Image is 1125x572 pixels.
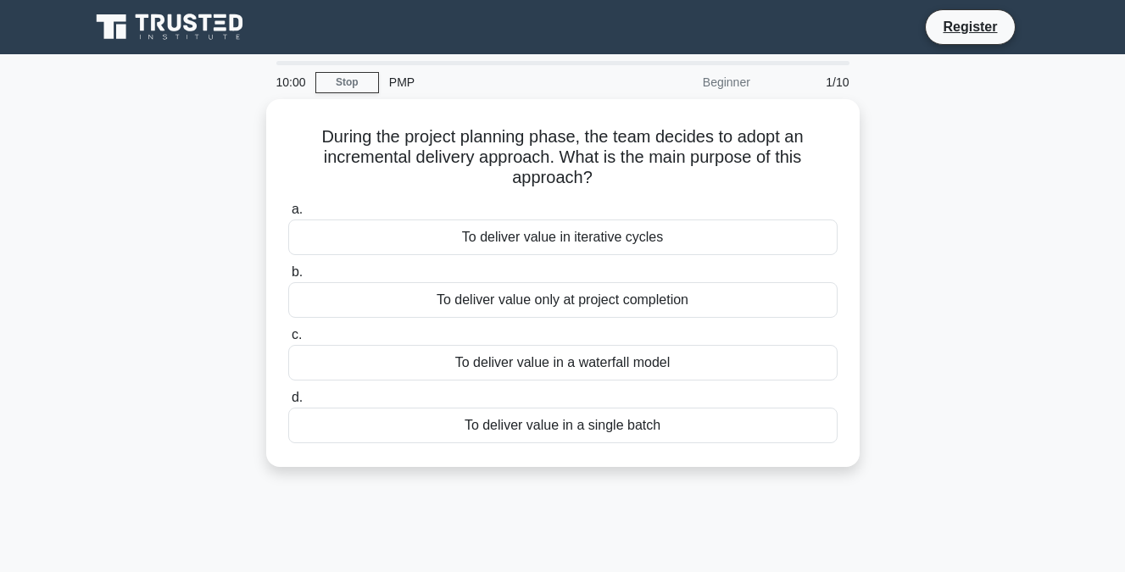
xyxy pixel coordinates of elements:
[292,202,303,216] span: a.
[266,65,315,99] div: 10:00
[292,390,303,404] span: d.
[287,126,839,189] h5: During the project planning phase, the team decides to adopt an incremental delivery approach. Wh...
[288,219,838,255] div: To deliver value in iterative cycles
[288,282,838,318] div: To deliver value only at project completion
[315,72,379,93] a: Stop
[288,345,838,380] div: To deliver value in a waterfall model
[292,264,303,279] span: b.
[288,408,838,443] div: To deliver value in a single batch
[379,65,612,99] div: PMP
[933,16,1007,37] a: Register
[292,327,302,342] span: c.
[612,65,760,99] div: Beginner
[760,65,860,99] div: 1/10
